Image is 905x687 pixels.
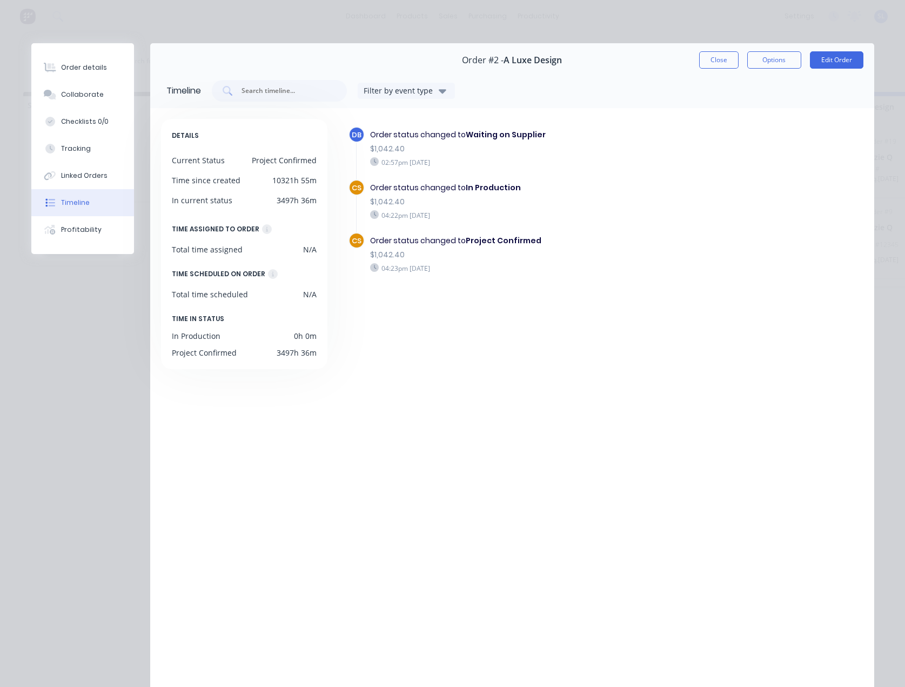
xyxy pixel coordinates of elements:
div: 10321h 55m [272,175,317,186]
div: $1,042.40 [370,143,688,155]
div: TIME ASSIGNED TO ORDER [172,223,259,235]
button: Filter by event type [358,83,455,99]
div: Current Status [172,155,225,166]
div: Time since created [172,175,240,186]
div: Order status changed to [370,129,688,141]
button: Order details [31,54,134,81]
button: Checklists 0/0 [31,108,134,135]
b: Waiting on Supplier [466,129,546,140]
div: Timeline [61,198,90,208]
div: Order details [61,63,107,72]
span: DB [352,130,361,140]
div: 0h 0m [294,330,317,342]
span: A Luxe Design [504,55,562,65]
div: Collaborate [61,90,104,99]
button: Close [699,51,739,69]
div: N/A [303,289,317,300]
div: In Production [172,330,220,342]
div: 04:22pm [DATE] [370,210,688,220]
div: Linked Orders [61,171,108,181]
span: CS [352,236,361,246]
div: Total time assigned [172,244,243,255]
input: Search timeline... [240,85,330,96]
div: Profitability [61,225,102,235]
b: In Production [466,182,521,193]
span: Order #2 - [462,55,504,65]
div: Tracking [61,144,91,154]
div: $1,042.40 [370,249,688,261]
span: DETAILS [172,130,199,142]
button: Collaborate [31,81,134,108]
button: Timeline [31,189,134,216]
button: Edit Order [810,51,863,69]
button: Tracking [31,135,134,162]
div: Order status changed to [370,182,688,194]
div: $1,042.40 [370,196,688,208]
div: In current status [172,195,232,206]
div: Checklists 0/0 [61,117,109,126]
div: Order status changed to [370,235,688,246]
div: 3497h 36m [277,195,317,206]
div: 3497h 36m [277,347,317,358]
div: N/A [303,244,317,255]
span: CS [352,183,361,193]
b: Project Confirmed [466,235,541,246]
div: Filter by event type [364,85,436,96]
div: Timeline [166,84,201,97]
div: Project Confirmed [252,155,317,166]
div: Project Confirmed [172,347,237,358]
button: Options [747,51,801,69]
div: Total time scheduled [172,289,248,300]
span: TIME IN STATUS [172,313,224,325]
div: TIME SCHEDULED ON ORDER [172,268,265,280]
button: Profitability [31,216,134,243]
div: 02:57pm [DATE] [370,157,688,167]
button: Linked Orders [31,162,134,189]
div: 04:23pm [DATE] [370,263,688,273]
